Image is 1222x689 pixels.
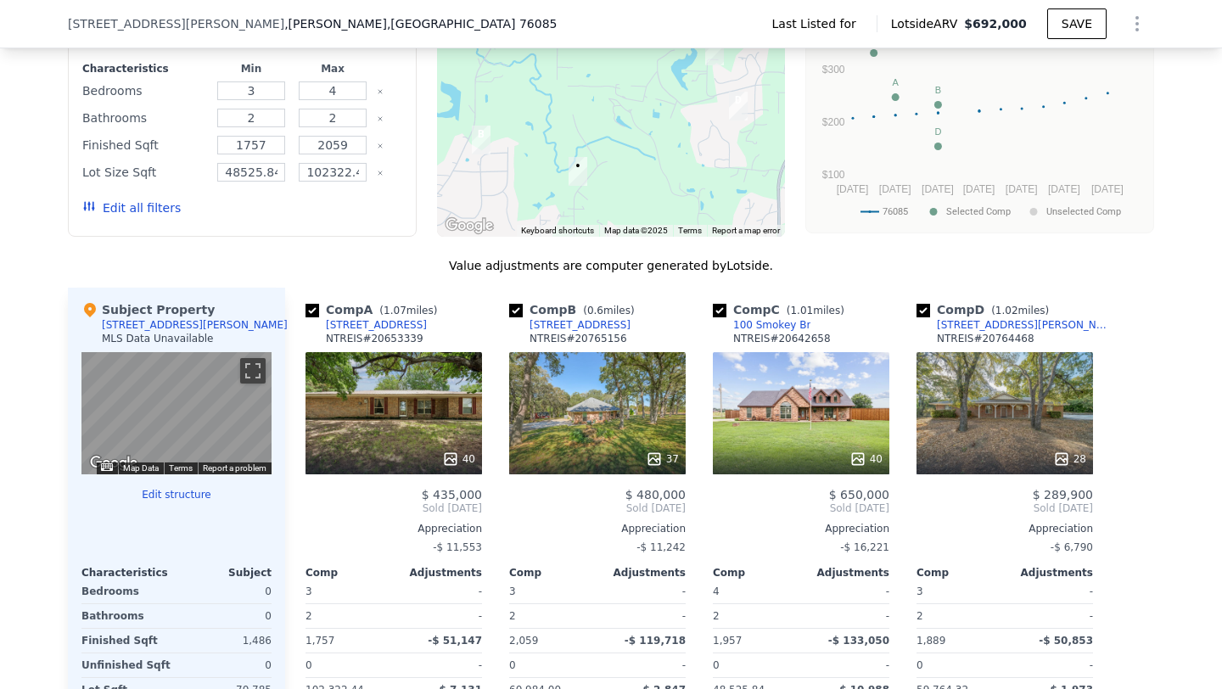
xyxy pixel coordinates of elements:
span: Sold [DATE] [916,501,1093,515]
div: 28 [1053,451,1086,468]
span: ( miles) [780,305,851,316]
div: Adjustments [801,566,889,580]
button: Toggle fullscreen view [240,358,266,384]
div: Min [214,62,289,76]
div: 834 Gail Dr [729,92,748,120]
span: Sold [DATE] [305,501,482,515]
div: - [397,653,482,677]
div: 2 [916,604,1001,628]
img: Google [441,215,497,237]
div: Unfinished Sqft [81,653,173,677]
div: Lot Size Sqft [82,160,207,184]
text: $200 [822,116,845,128]
div: Comp [305,566,394,580]
a: [STREET_ADDRESS][PERSON_NAME] [916,318,1113,332]
button: Clear [377,88,384,95]
span: 4 [713,585,720,597]
a: Report a problem [203,463,266,473]
span: -$ 11,242 [636,541,686,553]
span: $692,000 [964,17,1027,31]
div: 100 Smokey Br [733,318,810,332]
div: - [804,604,889,628]
button: Edit structure [81,488,272,501]
div: Max [295,62,370,76]
button: SAVE [1047,8,1107,39]
div: Street View [81,352,272,474]
span: 0 [916,659,923,671]
div: Comp A [305,301,444,318]
div: Comp D [916,301,1056,318]
div: [STREET_ADDRESS][PERSON_NAME] [937,318,1113,332]
svg: A chart. [816,17,1143,229]
span: $ 480,000 [625,488,686,501]
text: [DATE] [963,183,995,195]
div: Finished Sqft [81,629,173,653]
div: NTREIS # 20642658 [733,332,831,345]
span: 1.02 [995,305,1018,316]
div: MLS Data Unavailable [102,332,214,345]
div: Comp C [713,301,851,318]
span: Sold [DATE] [509,501,686,515]
span: 0 [713,659,720,671]
div: 40 [442,451,475,468]
div: NTREIS # 20765156 [530,332,627,345]
div: Value adjustments are computer generated by Lotside . [68,257,1154,274]
button: Keyboard shortcuts [521,225,594,237]
span: -$ 133,050 [828,635,889,647]
div: - [1008,580,1093,603]
span: , [GEOGRAPHIC_DATA] 76085 [387,17,558,31]
span: Map data ©2025 [604,226,668,235]
div: Bedrooms [81,580,173,603]
div: Subject [177,566,272,580]
div: Appreciation [916,522,1093,535]
div: Finished Sqft [82,133,207,157]
div: - [1008,604,1093,628]
div: Characteristics [82,62,207,76]
span: 3 [305,585,312,597]
span: -$ 50,853 [1039,635,1093,647]
button: Keyboard shortcuts [101,463,113,471]
button: Clear [377,115,384,122]
div: Appreciation [509,522,686,535]
span: Last Listed for [772,15,863,32]
a: Open this area in Google Maps (opens a new window) [86,452,142,474]
div: [STREET_ADDRESS][PERSON_NAME] [102,318,288,332]
button: Show Options [1120,7,1154,41]
text: [DATE] [1091,183,1124,195]
div: Bedrooms [82,79,207,103]
span: 0 [509,659,516,671]
div: [STREET_ADDRESS] [530,318,631,332]
div: Comp [509,566,597,580]
span: -$ 51,147 [428,635,482,647]
span: -$ 11,553 [433,541,482,553]
div: Characteristics [81,566,177,580]
div: - [1008,653,1093,677]
div: Map [81,352,272,474]
div: 2 [509,604,594,628]
div: - [804,580,889,603]
div: 317 Bent Oak Rd [472,126,490,154]
div: [STREET_ADDRESS] [326,318,427,332]
div: 2 [305,604,390,628]
text: $100 [822,169,845,181]
a: Report a map error [712,226,780,235]
span: 0 [305,659,312,671]
div: 1002 Lake Dr [705,36,724,65]
text: D [934,126,941,137]
a: 100 Smokey Br [713,318,810,332]
div: Adjustments [394,566,482,580]
div: Adjustments [597,566,686,580]
a: Open this area in Google Maps (opens a new window) [441,215,497,237]
span: 2,059 [509,635,538,647]
span: Sold [DATE] [713,501,889,515]
div: Comp [713,566,801,580]
span: [STREET_ADDRESS][PERSON_NAME] [68,15,284,32]
span: $ 289,900 [1033,488,1093,501]
span: , [PERSON_NAME] [284,15,557,32]
button: Clear [377,170,384,176]
a: [STREET_ADDRESS] [509,318,631,332]
div: 0 [180,653,272,677]
text: [DATE] [879,183,911,195]
div: - [397,580,482,603]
